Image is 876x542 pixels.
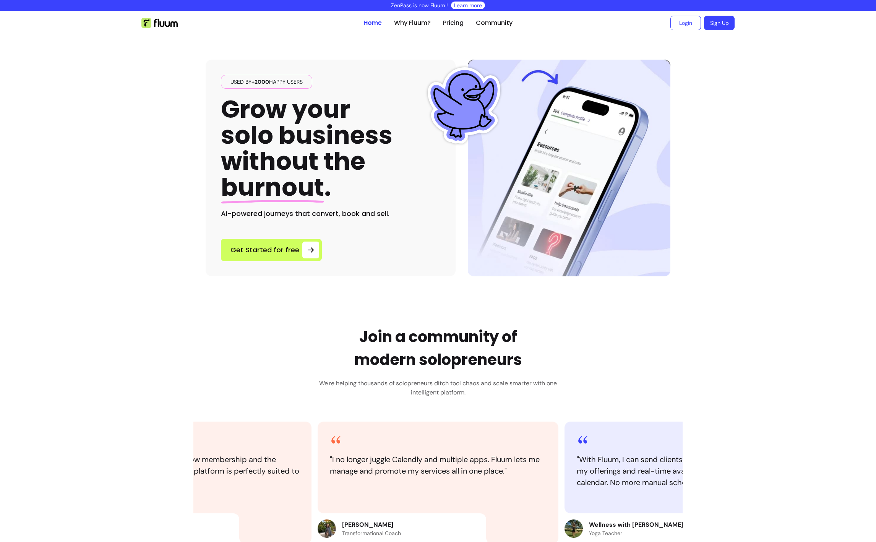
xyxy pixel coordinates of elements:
[227,78,306,86] span: Used by happy users
[141,18,178,28] img: Fluum Logo
[476,18,513,28] a: Community
[670,16,701,30] a: Login
[330,454,546,477] blockquote: " I no longer juggle Calendly and multiple apps. Fluum lets me manage and promote my services all...
[363,18,382,28] a: Home
[577,454,793,488] blockquote: " With Fluum, I can send clients to a single page showcasing all my offerings and real-time avail...
[394,18,431,28] a: Why Fluum?
[221,96,393,201] h1: Grow your solo business without the .
[704,16,735,30] a: Sign Up
[589,529,683,537] p: Yoga Teacher
[468,60,670,276] img: Hero
[342,520,401,529] p: [PERSON_NAME]
[454,2,482,9] a: Learn more
[314,379,562,397] h3: We're helping thousands of solopreneurs ditch tool chaos and scale smarter with one intelligent p...
[318,519,336,538] img: Review avatar
[443,18,464,28] a: Pricing
[565,519,583,538] img: Review avatar
[230,245,299,255] span: Get Started for free
[354,325,522,371] h2: Join a community of modern solopreneurs
[221,239,322,261] a: Get Started for free
[342,529,401,537] p: Transformational Coach
[251,78,269,85] span: +2000
[221,170,324,204] span: burnout
[391,2,448,9] p: ZenPass is now Fluum !
[221,208,440,219] h2: AI-powered journeys that convert, book and sell.
[426,67,502,144] img: Fluum Duck sticker
[589,520,683,529] p: Wellness with [PERSON_NAME]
